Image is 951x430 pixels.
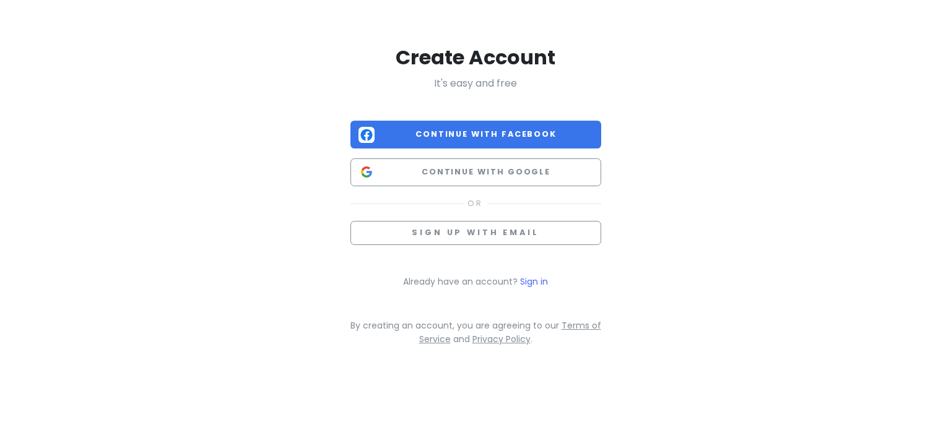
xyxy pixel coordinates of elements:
[350,121,601,148] button: Continue with Facebook
[350,319,601,346] p: By creating an account, you are agreeing to our and .
[350,158,601,186] button: Continue with Google
[380,166,593,178] span: Continue with Google
[358,127,375,143] img: Facebook logo
[350,45,601,71] h2: Create Account
[412,227,539,238] span: Sign up with email
[350,75,601,92] p: It's easy and free
[380,128,593,140] span: Continue with Facebook
[419,319,601,345] a: Terms of Service
[472,333,531,345] a: Privacy Policy
[350,275,601,288] p: Already have an account?
[350,221,601,245] button: Sign up with email
[520,275,548,288] a: Sign in
[358,164,375,180] img: Google logo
